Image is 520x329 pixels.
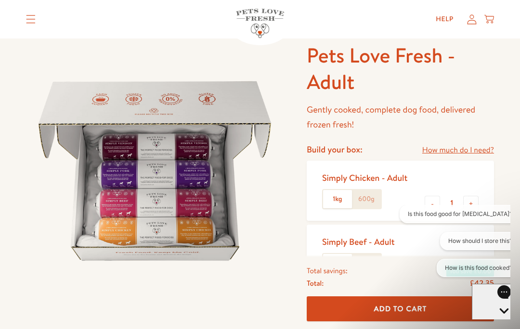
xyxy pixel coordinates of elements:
[422,144,494,157] a: How much do I need?
[307,102,494,132] p: Gently cooked, complete dog food, delivered frozen fresh!
[322,172,407,183] div: Simply Chicken - Adult
[307,277,324,290] span: Total:
[428,10,461,29] a: Help
[307,144,363,155] h4: Build your box:
[425,196,440,211] button: -
[307,265,348,277] span: Total savings:
[352,254,381,272] label: 600g
[26,42,284,300] img: Pets Love Fresh - Adult
[352,190,381,208] label: 600g
[307,42,494,95] h1: Pets Love Fresh - Adult
[42,54,126,72] button: How is this food cooked?
[374,304,427,314] span: Add To Cart
[463,196,479,211] button: +
[322,236,395,247] div: Simply Beef - Adult
[18,7,43,31] summary: Translation missing: en.sections.header.menu
[472,284,510,319] iframe: Gorgias live chat messenger
[307,296,494,322] button: Add To Cart
[395,205,510,286] iframe: Gorgias live chat conversation starters
[236,9,284,38] img: Pets Love Fresh
[323,190,352,208] label: 1kg
[45,27,126,45] button: How should I store this?
[323,254,352,272] label: 1kg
